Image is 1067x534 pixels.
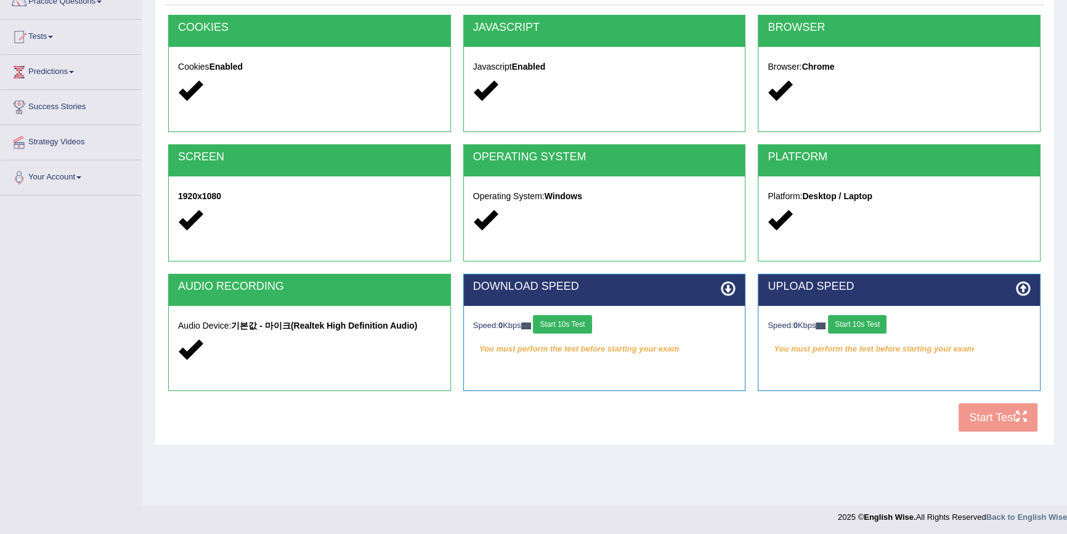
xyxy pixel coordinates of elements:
[498,321,503,330] strong: 0
[473,192,736,201] h5: Operating System:
[768,192,1031,201] h5: Platform:
[1,90,141,121] a: Success Stories
[986,512,1067,522] a: Back to English Wise
[178,281,441,293] h2: AUDIO RECORDING
[768,151,1031,163] h2: PLATFORM
[545,191,582,201] strong: Windows
[768,281,1031,293] h2: UPLOAD SPEED
[768,340,1031,358] em: You must perform the test before starting your exam
[473,151,736,163] h2: OPERATING SYSTEM
[178,62,441,72] h5: Cookies
[231,321,417,331] strong: 기본값 - 마이크(Realtek High Definition Audio)
[802,62,835,72] strong: Chrome
[1,160,141,191] a: Your Account
[816,322,826,329] img: ajax-loader-fb-connection.gif
[521,322,531,329] img: ajax-loader-fb-connection.gif
[473,340,736,358] em: You must perform the test before starting your exam
[178,321,441,331] h5: Audio Device:
[473,315,736,337] div: Speed: Kbps
[473,22,736,34] h2: JAVASCRIPT
[178,22,441,34] h2: COOKIES
[793,321,798,330] strong: 0
[178,151,441,163] h2: SCREEN
[178,191,221,201] strong: 1920x1080
[1,20,141,51] a: Tests
[1,55,141,86] a: Predictions
[864,512,915,522] strong: English Wise.
[768,62,1031,72] h5: Browser:
[768,22,1031,34] h2: BROWSER
[533,315,591,334] button: Start 10s Test
[802,191,872,201] strong: Desktop / Laptop
[1,125,141,156] a: Strategy Videos
[473,281,736,293] h2: DOWNLOAD SPEED
[838,505,1067,523] div: 2025 © All Rights Reserved
[512,62,545,72] strong: Enabled
[473,62,736,72] h5: Javascript
[209,62,243,72] strong: Enabled
[828,315,886,334] button: Start 10s Test
[768,315,1031,337] div: Speed: Kbps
